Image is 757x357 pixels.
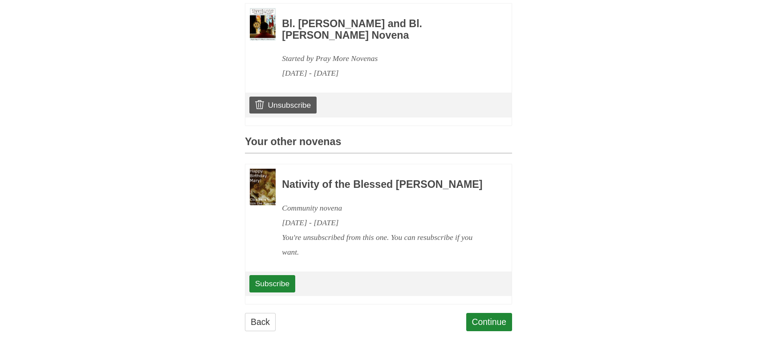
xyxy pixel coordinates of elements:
[249,275,295,292] a: Subscribe
[249,97,317,114] a: Unsubscribe
[282,18,488,41] h3: Bl. [PERSON_NAME] and Bl. [PERSON_NAME] Novena
[282,230,488,260] div: You're unsubscribed from this one. You can resubscribe if you want.
[466,313,513,331] a: Continue
[282,51,488,66] div: Started by Pray More Novenas
[282,179,488,191] h3: Nativity of the Blessed [PERSON_NAME]
[282,66,488,81] div: [DATE] - [DATE]
[250,8,276,41] img: Novena image
[250,169,276,205] img: Novena image
[282,215,488,230] div: [DATE] - [DATE]
[245,136,512,154] h3: Your other novenas
[245,313,276,331] a: Back
[282,201,488,215] div: Community novena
